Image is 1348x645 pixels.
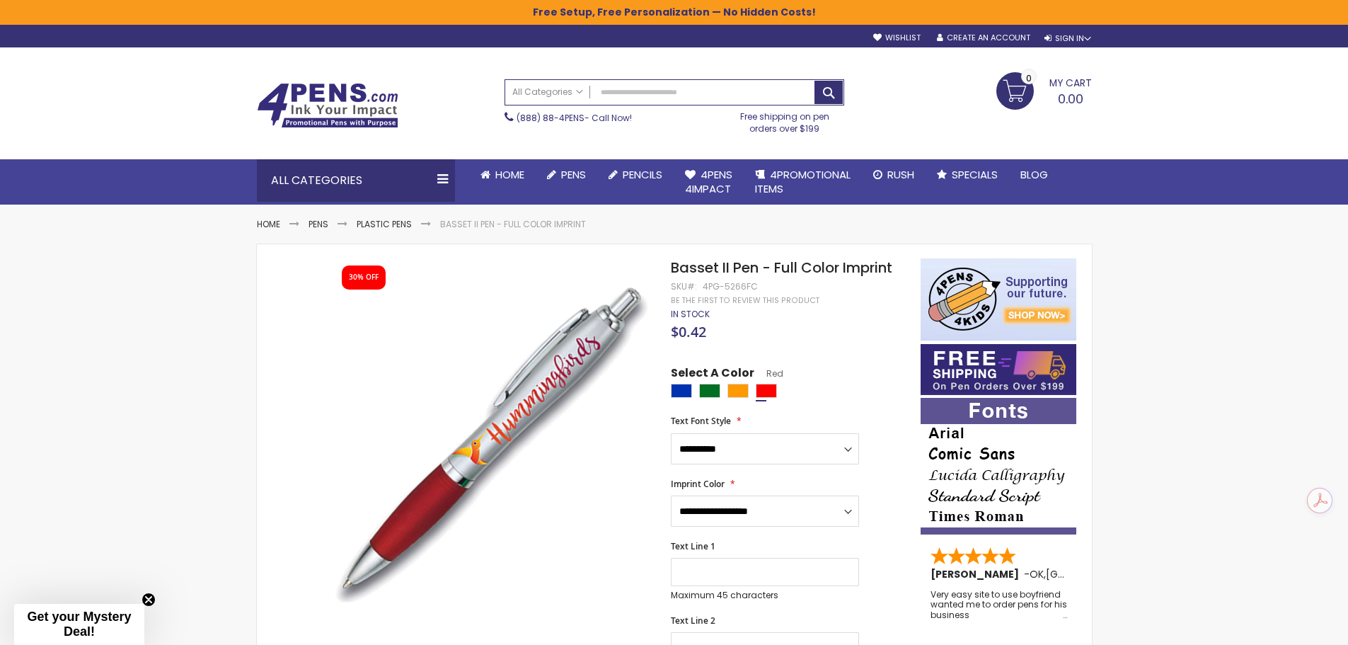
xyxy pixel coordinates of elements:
img: 4pens 4 kids [921,258,1076,341]
a: Specials [926,159,1009,190]
span: Imprint Color [671,478,725,490]
div: Red [756,384,777,398]
div: All Categories [257,159,455,202]
span: - Call Now! [517,112,632,124]
span: Blog [1020,167,1048,182]
p: Maximum 45 characters [671,590,859,601]
span: Pens [561,167,586,182]
span: Text Line 1 [671,540,715,552]
span: Text Font Style [671,415,731,427]
span: In stock [671,308,710,320]
span: All Categories [512,86,583,98]
span: Text Line 2 [671,615,715,627]
div: Blue [671,384,692,398]
img: font-personalization-examples [921,398,1076,535]
div: Free shipping on pen orders over $199 [725,105,844,134]
div: Sign In [1044,33,1091,44]
a: Create an Account [937,33,1030,43]
div: Availability [671,309,710,320]
a: Pens [536,159,597,190]
a: Home [257,218,280,230]
span: Red [754,367,783,379]
a: All Categories [505,80,590,103]
span: 0.00 [1058,90,1083,108]
li: Basset II Pen - Full Color Imprint [440,219,586,230]
a: Blog [1009,159,1059,190]
span: $0.42 [671,322,706,341]
a: Rush [862,159,926,190]
span: Basset II Pen - Full Color Imprint [671,258,892,278]
span: Select A Color [671,365,754,384]
a: 4PROMOTIONALITEMS [744,159,862,205]
img: basset-ii---full-color-red_1_1.jpg [329,279,652,603]
span: [PERSON_NAME] [931,567,1024,581]
button: Close teaser [142,593,156,607]
span: Get your Mystery Deal! [27,610,131,639]
span: Pencils [623,167,662,182]
a: 4Pens4impact [674,159,744,205]
div: 30% OFF [349,273,379,282]
strong: SKU [671,280,697,292]
div: Get your Mystery Deal!Close teaser [14,604,144,645]
a: Pens [309,218,328,230]
span: Rush [887,167,914,182]
a: Pencils [597,159,674,190]
div: Green [699,384,720,398]
a: Be the first to review this product [671,295,819,306]
img: Free shipping on orders over $199 [921,344,1076,395]
a: Wishlist [873,33,921,43]
span: 0 [1026,72,1032,85]
a: Plastic Pens [357,218,412,230]
span: - , [1024,567,1150,581]
a: 0.00 0 [996,72,1092,108]
span: Specials [952,167,998,182]
img: 4Pens Custom Pens and Promotional Products [257,83,398,128]
a: (888) 88-4PENS [517,112,584,124]
span: [GEOGRAPHIC_DATA] [1046,567,1150,581]
div: Very easy site to use boyfriend wanted me to order pens for his business [931,590,1068,620]
a: Home [469,159,536,190]
div: 4PG-5266FC [703,281,758,292]
span: OK [1030,567,1044,581]
div: Orange [727,384,749,398]
span: 4PROMOTIONAL ITEMS [755,167,851,196]
span: 4Pens 4impact [685,167,732,196]
span: Home [495,167,524,182]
